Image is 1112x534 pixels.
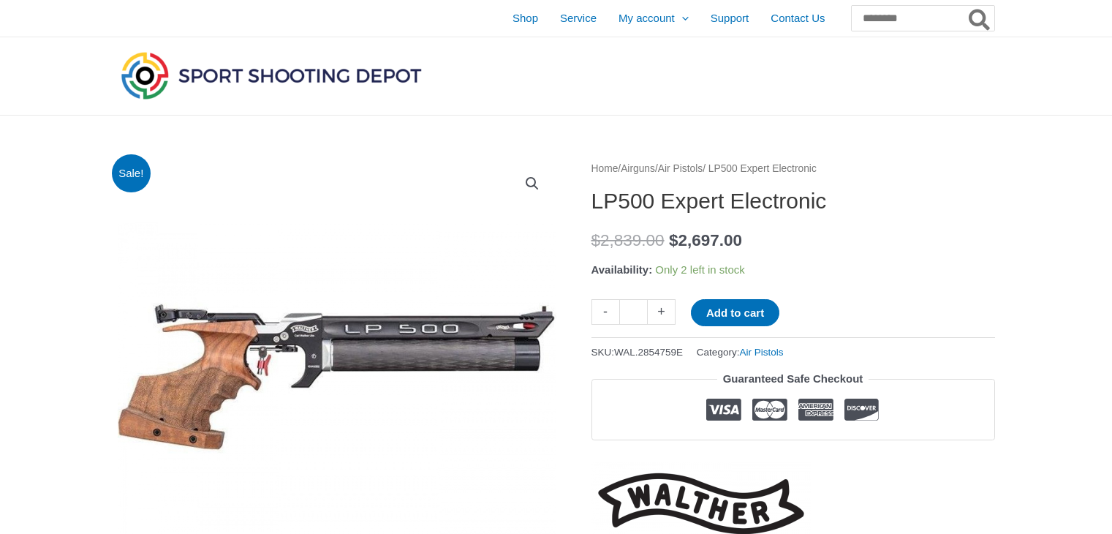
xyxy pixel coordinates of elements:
[669,231,742,249] bdi: 2,697.00
[717,369,869,389] legend: Guaranteed Safe Checkout
[655,263,745,276] span: Only 2 left in stock
[118,48,425,102] img: Sport Shooting Depot
[591,263,653,276] span: Availability:
[614,347,683,358] span: WAL.2854759E
[739,347,783,358] a: Air Pistols
[619,299,648,325] input: Product quantity
[621,163,655,174] a: Airguns
[648,299,676,325] a: +
[591,343,684,361] span: SKU:
[591,231,601,249] span: $
[519,170,545,197] a: View full-screen image gallery
[591,231,665,249] bdi: 2,839.00
[112,154,151,193] span: Sale!
[591,163,619,174] a: Home
[697,343,784,361] span: Category:
[591,299,619,325] a: -
[591,188,995,214] h1: LP500 Expert Electronic
[591,159,995,178] nav: Breadcrumb
[691,299,779,326] button: Add to cart
[658,163,703,174] a: Air Pistols
[669,231,678,249] span: $
[966,6,994,31] button: Search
